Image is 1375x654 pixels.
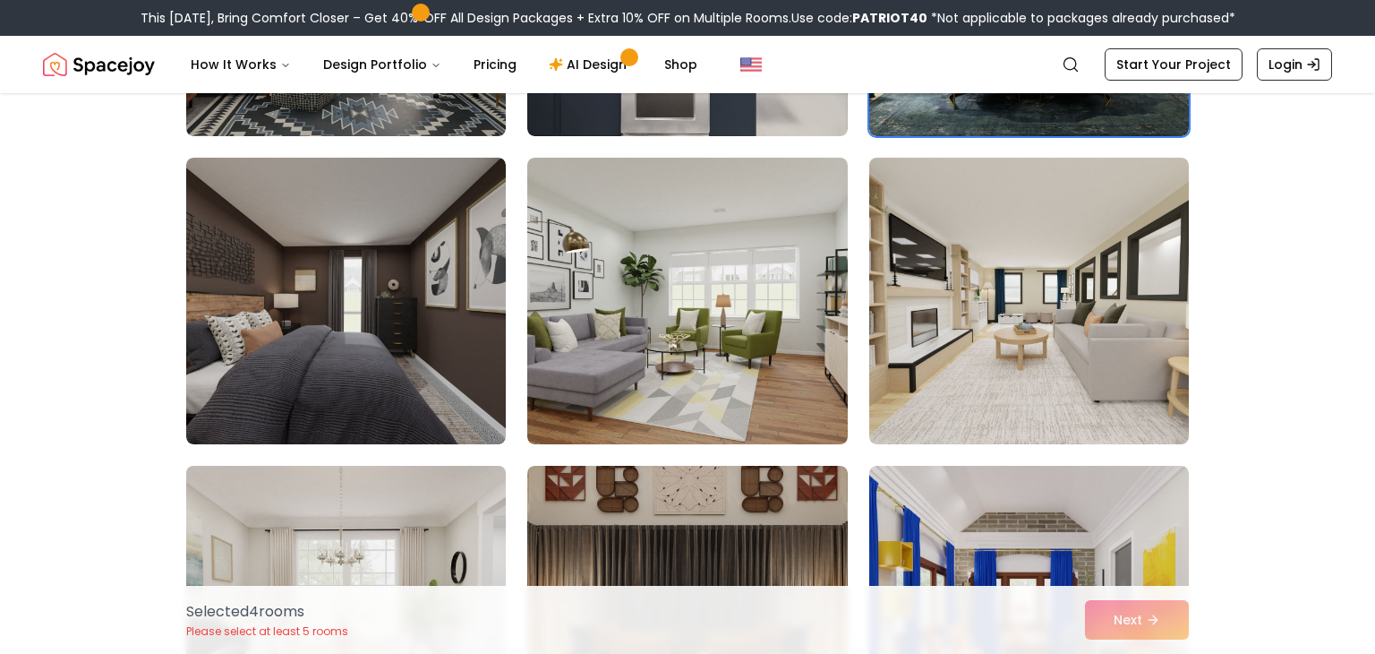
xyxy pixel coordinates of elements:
a: Spacejoy [43,47,155,82]
p: Please select at least 5 rooms [186,624,348,639]
span: *Not applicable to packages already purchased* [927,9,1235,27]
button: Design Portfolio [309,47,456,82]
span: Use code: [791,9,927,27]
nav: Global [43,36,1332,93]
img: United States [740,54,762,75]
a: Pricing [459,47,531,82]
img: Room room-26 [527,158,847,444]
a: AI Design [534,47,646,82]
img: Room room-27 [869,158,1189,444]
img: Room room-25 [186,158,506,444]
a: Shop [650,47,712,82]
p: Selected 4 room s [186,601,348,623]
nav: Main [176,47,712,82]
a: Start Your Project [1105,48,1243,81]
b: PATRIOT40 [852,9,927,27]
button: How It Works [176,47,305,82]
a: Login [1257,48,1332,81]
img: Spacejoy Logo [43,47,155,82]
div: This [DATE], Bring Comfort Closer – Get 40% OFF All Design Packages + Extra 10% OFF on Multiple R... [141,9,1235,27]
